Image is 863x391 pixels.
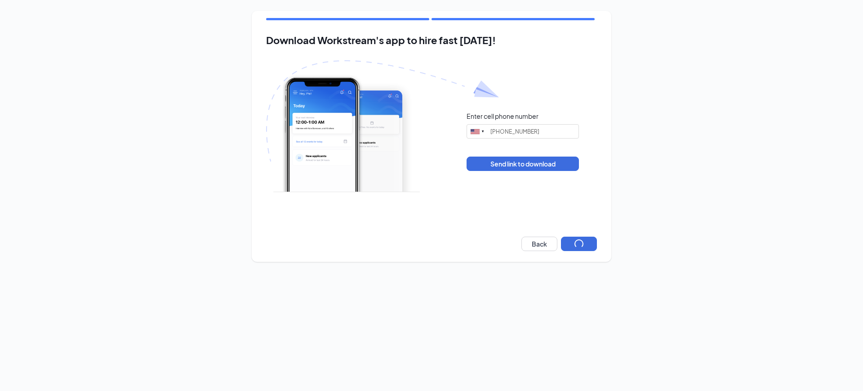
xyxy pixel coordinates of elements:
button: Send link to download [467,157,579,171]
div: United States: +1 [467,125,488,138]
div: Enter cell phone number [467,112,538,121]
img: Download Workstream's app with paper plane [266,60,499,192]
button: Back [521,237,557,251]
h2: Download Workstream's app to hire fast [DATE]! [266,35,597,46]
